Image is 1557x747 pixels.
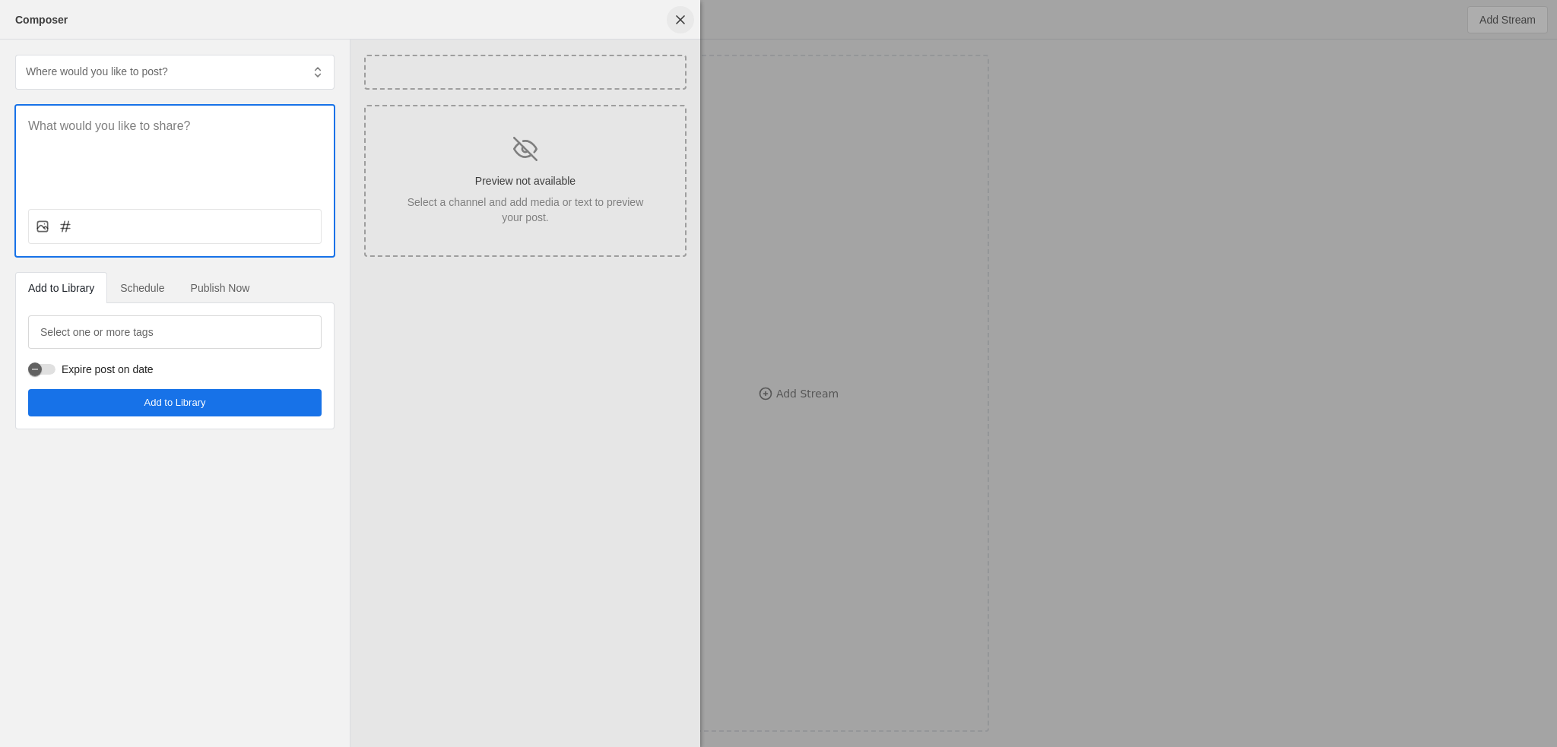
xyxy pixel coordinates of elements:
mat-label: Select one or more tags [40,323,154,341]
label: Expire post on date [55,362,154,377]
span: Add to Library [28,283,94,293]
button: Add to Library [28,389,322,416]
span: Add to Library [144,395,206,410]
span: Schedule [120,283,164,293]
span: Publish Now [191,283,250,293]
div: Select a channel and add media or text to preview your post. [404,195,647,225]
div: Preview not available [475,173,576,188]
button: List channels [304,59,331,86]
input: Where would you like to post? [24,62,301,81]
div: Composer [15,12,68,27]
